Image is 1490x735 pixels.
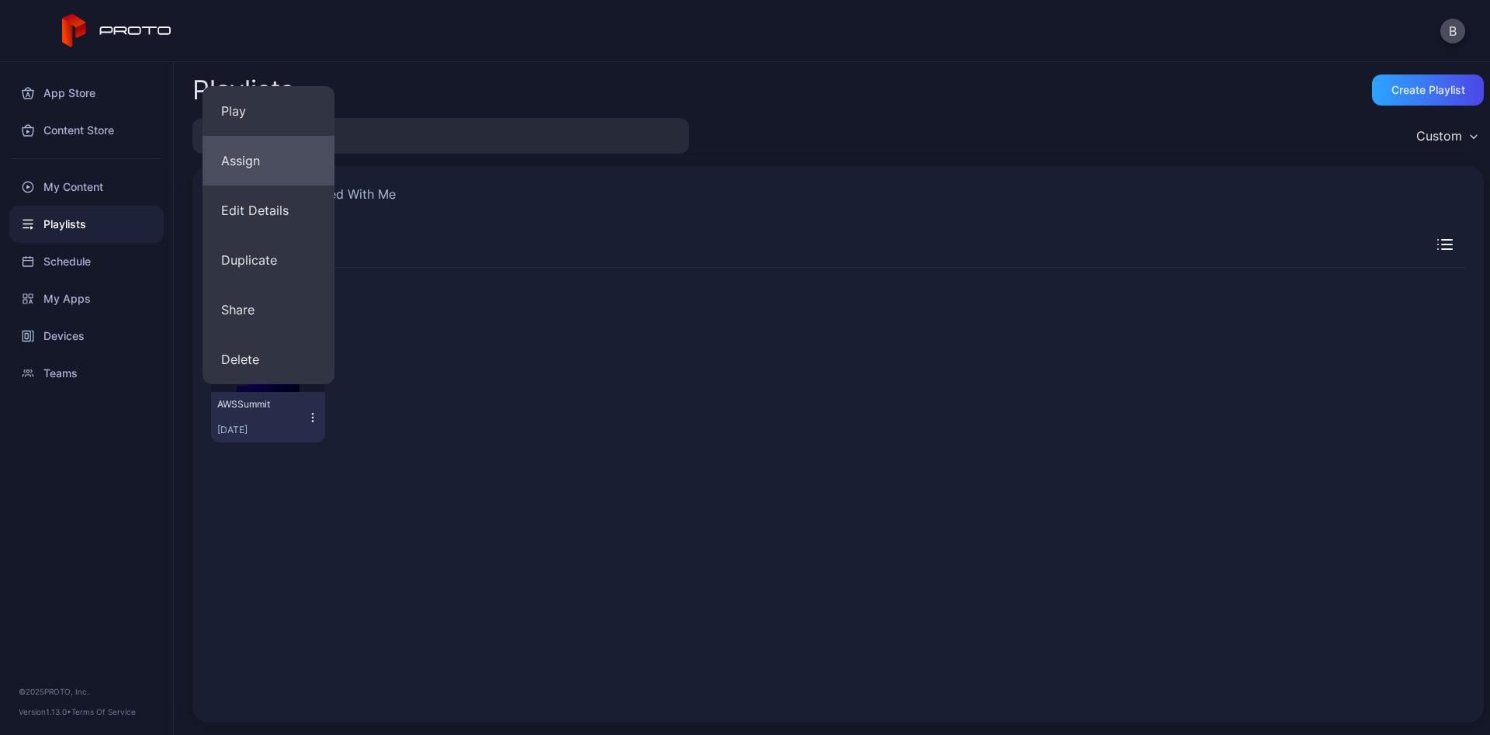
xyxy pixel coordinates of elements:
[9,206,164,243] a: Playlists
[9,168,164,206] a: My Content
[203,86,334,136] button: Play
[19,707,71,716] span: Version 1.13.0 •
[203,235,334,285] button: Duplicate
[211,392,325,442] button: AWSSummit[DATE]
[19,685,154,698] div: © 2025 PROTO, Inc.
[9,243,164,280] a: Schedule
[300,185,399,210] button: Shared With Me
[1409,118,1484,154] button: Custom
[203,185,334,235] button: Edit Details
[203,285,334,335] button: Share
[1416,128,1462,144] div: Custom
[192,76,294,104] h2: Playlists
[9,280,164,317] a: My Apps
[9,355,164,392] a: Teams
[203,335,334,384] button: Delete
[1391,84,1465,96] div: Create Playlist
[9,317,164,355] a: Devices
[9,112,164,149] a: Content Store
[71,707,136,716] a: Terms Of Service
[217,424,307,436] div: [DATE]
[1440,19,1465,43] button: B
[217,398,303,411] div: AWSSummit
[9,75,164,112] a: App Store
[1372,75,1484,106] button: Create Playlist
[203,136,334,185] button: Assign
